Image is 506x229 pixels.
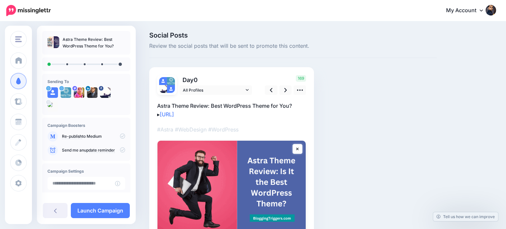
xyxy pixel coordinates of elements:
[433,212,498,221] a: Tell us how we can improve
[47,79,125,84] h4: Sending To
[62,134,82,139] a: Re-publish
[149,32,437,39] span: Social Posts
[159,85,167,93] img: 358731194_718620323612071_5875523225203371151_n-bsa153721.png
[180,85,252,95] a: All Profiles
[47,87,58,98] img: user_default_image.png
[47,169,125,174] h4: Campaign Settings
[160,111,174,118] a: [URL]
[194,76,198,83] span: 0
[87,87,98,98] img: 1751864478189-77827.png
[15,36,22,42] img: menu.png
[183,87,244,94] span: All Profiles
[74,87,84,98] img: d4e3d9f8f0501bdc-88716.png
[167,77,175,85] img: 5tyPiY3s-78625.jpg
[6,5,51,16] img: Missinglettr
[149,42,437,50] span: Review the social posts that will be sent to promote this content.
[180,75,253,85] p: Day
[100,87,111,98] img: 358731194_718620323612071_5875523225203371151_n-bsa153721.png
[439,3,496,19] a: My Account
[157,101,306,119] p: Astra Theme Review: Best WordPress Theme for You? ▸
[167,85,175,93] img: user_default_image.png
[47,36,59,48] img: c02cf03325b51a6823781939f07f2260_thumb.jpg
[62,147,125,153] p: Send me an
[296,75,306,82] span: 169
[61,87,71,98] img: 5tyPiY3s-78625.jpg
[84,148,115,153] a: update reminder
[62,133,125,139] p: to Medium
[47,123,125,128] h4: Campaign Boosters
[63,36,125,49] p: Astra Theme Review: Best WordPress Theme for You?
[157,125,306,134] p: #Astra #WebDesign #WordPress
[159,77,167,85] img: user_default_image.png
